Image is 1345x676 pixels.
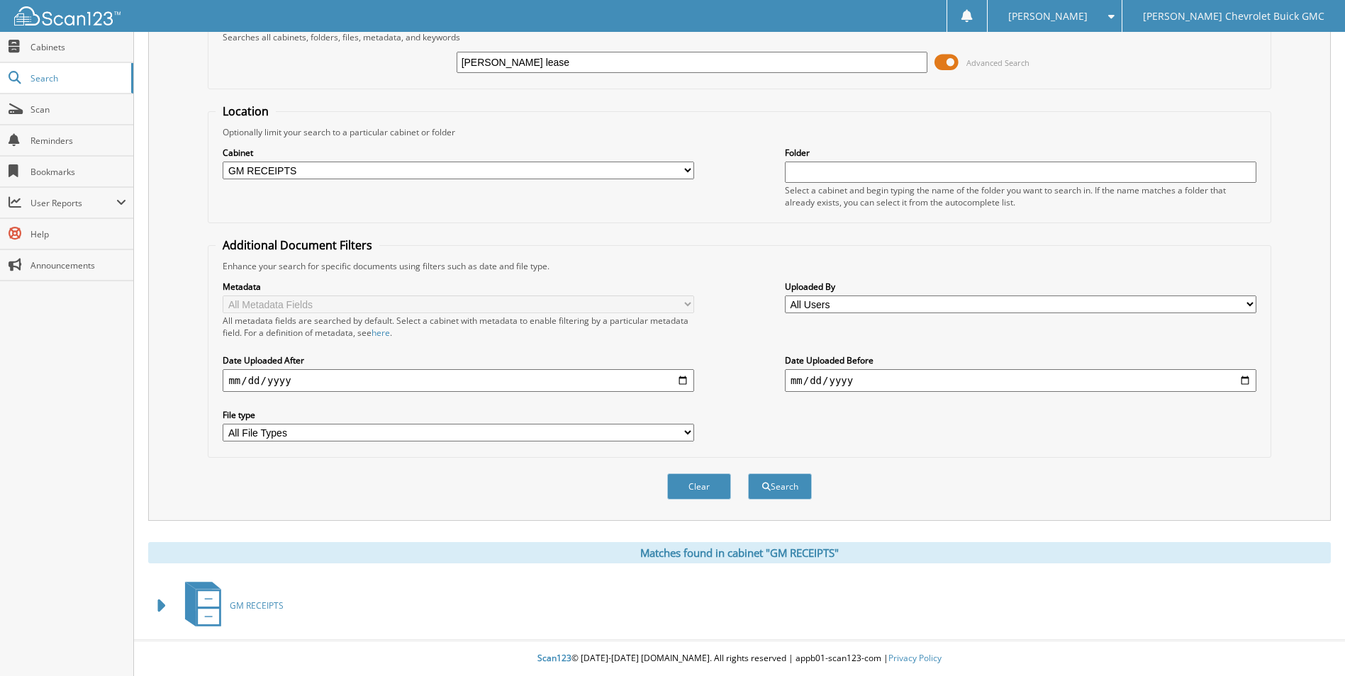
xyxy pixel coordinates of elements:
[216,103,276,119] legend: Location
[785,281,1256,293] label: Uploaded By
[30,72,124,84] span: Search
[223,315,694,339] div: All metadata fields are searched by default. Select a cabinet with metadata to enable filtering b...
[30,41,126,53] span: Cabinets
[1008,12,1088,21] span: [PERSON_NAME]
[748,473,812,500] button: Search
[177,578,284,633] a: GM RECEIPTS
[1143,12,1324,21] span: [PERSON_NAME] Chevrolet Buick GMC
[14,6,121,26] img: scan123-logo-white.svg
[30,103,126,116] span: Scan
[30,259,126,271] span: Announcements
[785,147,1256,159] label: Folder
[216,31,1263,43] div: Searches all cabinets, folders, files, metadata, and keywords
[30,166,126,178] span: Bookmarks
[223,281,694,293] label: Metadata
[667,473,731,500] button: Clear
[30,135,126,147] span: Reminders
[223,409,694,421] label: File type
[230,599,284,612] span: GM RECEIPTS
[785,184,1256,208] div: Select a cabinet and begin typing the name of the folder you want to search in. If the name match...
[134,641,1345,676] div: © [DATE]-[DATE] [DOMAIN_NAME]. All rights reserved | appb01-scan123-com |
[537,652,571,664] span: Scan123
[785,354,1256,366] label: Date Uploaded Before
[785,369,1256,392] input: end
[30,197,116,209] span: User Reports
[148,542,1331,563] div: Matches found in cabinet "GM RECEIPTS"
[888,652,942,664] a: Privacy Policy
[216,237,379,253] legend: Additional Document Filters
[216,126,1263,138] div: Optionally limit your search to a particular cabinet or folder
[372,327,390,339] a: here
[223,369,694,392] input: start
[966,57,1029,68] span: Advanced Search
[216,260,1263,272] div: Enhance your search for specific documents using filters such as date and file type.
[30,228,126,240] span: Help
[223,354,694,366] label: Date Uploaded After
[223,147,694,159] label: Cabinet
